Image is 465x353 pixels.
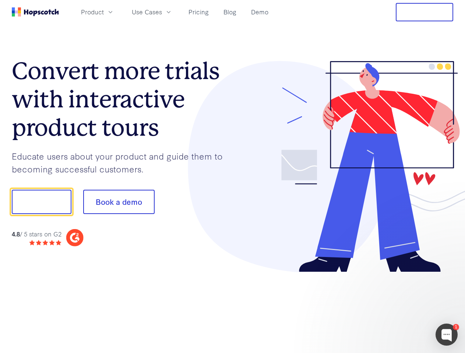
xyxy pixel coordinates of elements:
a: Home [12,7,59,17]
button: Free Trial [396,3,453,21]
button: Product [77,6,119,18]
button: Use Cases [127,6,177,18]
div: / 5 stars on G2 [12,229,61,239]
button: Book a demo [83,190,155,214]
h1: Convert more trials with interactive product tours [12,57,233,142]
span: Product [81,7,104,17]
span: Use Cases [132,7,162,17]
strong: 4.8 [12,229,20,238]
a: Pricing [186,6,212,18]
div: 1 [453,324,459,330]
button: Show me! [12,190,71,214]
p: Educate users about your product and guide them to becoming successful customers. [12,150,233,175]
a: Blog [221,6,239,18]
a: Demo [248,6,271,18]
